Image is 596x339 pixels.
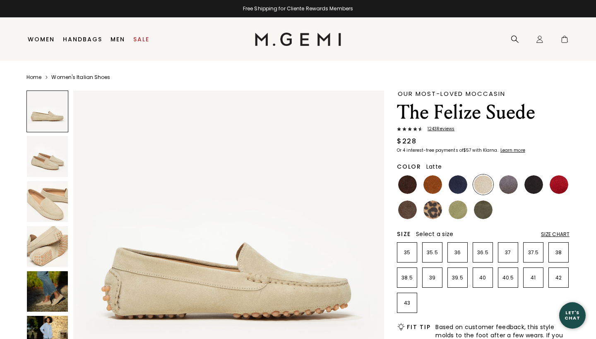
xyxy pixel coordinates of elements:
klarna-placement-style-body: Or 4 interest-free payments of [397,147,463,153]
p: 35.5 [423,249,442,256]
img: Sunflower [499,201,518,219]
img: Leopard Print [423,201,442,219]
img: Saddle [423,175,442,194]
p: 40 [473,275,493,281]
a: Learn more [500,148,525,153]
p: 36.5 [473,249,493,256]
h1: The Felize Suede [397,101,570,124]
img: M.Gemi [255,33,341,46]
p: 36 [448,249,467,256]
p: 37.5 [524,249,543,256]
div: Let's Chat [559,310,586,320]
klarna-placement-style-amount: $57 [463,147,471,153]
img: Burgundy [524,201,543,219]
img: Latte [474,175,493,194]
img: Gray [499,175,518,194]
a: Handbags [63,36,102,43]
img: The Felize Suede [27,271,68,312]
img: The Felize Suede [27,181,68,222]
p: 43 [397,300,417,306]
klarna-placement-style-cta: Learn more [500,147,525,153]
a: Home [26,74,41,81]
h2: Size [397,231,411,237]
img: Chocolate [398,175,417,194]
img: Mushroom [398,201,417,219]
img: The Felize Suede [27,136,68,177]
p: 39 [423,275,442,281]
a: Women [28,36,55,43]
img: Sunset Red [550,175,568,194]
img: Black [524,175,543,194]
img: The Felize Suede [27,226,68,267]
p: 38.5 [397,275,417,281]
p: 35 [397,249,417,256]
a: Sale [133,36,149,43]
p: 41 [524,275,543,281]
span: 1243 Review s [423,127,454,131]
a: Men [111,36,125,43]
div: Size Chart [541,231,570,238]
img: Pistachio [449,201,467,219]
p: 39.5 [448,275,467,281]
div: $228 [397,136,416,146]
p: 37 [498,249,518,256]
p: 42 [549,275,568,281]
p: 40.5 [498,275,518,281]
a: Women's Italian Shoes [51,74,110,81]
a: 1243Reviews [397,127,570,133]
h2: Color [397,163,421,170]
img: Midnight Blue [449,175,467,194]
h2: Fit Tip [407,324,430,330]
div: Our Most-Loved Moccasin [398,91,570,97]
span: Latte [426,162,442,171]
klarna-placement-style-body: with Klarna [472,147,499,153]
span: Select a size [416,230,453,238]
img: Olive [474,201,493,219]
p: 38 [549,249,568,256]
